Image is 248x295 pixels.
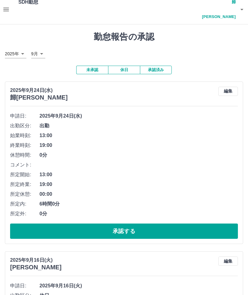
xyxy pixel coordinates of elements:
[39,171,238,178] span: 13:00
[10,264,62,271] h3: [PERSON_NAME]
[39,151,238,159] span: 0分
[5,32,243,42] h1: 勤怠報告の承認
[10,181,39,188] span: 所定終業:
[218,257,238,266] button: 編集
[10,200,39,208] span: 所定内:
[10,151,39,159] span: 休憩時間:
[10,132,39,139] span: 始業時刻:
[10,87,68,94] p: 2025年9月24日(水)
[39,132,238,139] span: 13:00
[140,66,172,74] button: 承認済み
[10,161,39,169] span: コメント:
[10,191,39,198] span: 所定休憩:
[39,200,238,208] span: 6時間0分
[39,142,238,149] span: 19:00
[39,112,238,120] span: 2025年9月24日(水)
[76,66,108,74] button: 未承認
[39,282,238,290] span: 2025年9月16日(火)
[39,181,238,188] span: 19:00
[218,87,238,96] button: 編集
[31,49,45,58] div: 9月
[10,122,39,129] span: 出勤区分:
[39,122,238,129] span: 出勤
[39,210,238,217] span: 0分
[5,49,26,58] div: 2025年
[10,224,238,239] button: 承認する
[108,66,140,74] button: 休日
[10,257,62,264] p: 2025年9月16日(火)
[10,94,68,101] h3: 歸[PERSON_NAME]
[10,112,39,120] span: 申請日:
[39,191,238,198] span: 00:00
[10,282,39,290] span: 申請日:
[10,142,39,149] span: 終業時刻:
[10,171,39,178] span: 所定開始:
[10,210,39,217] span: 所定外:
